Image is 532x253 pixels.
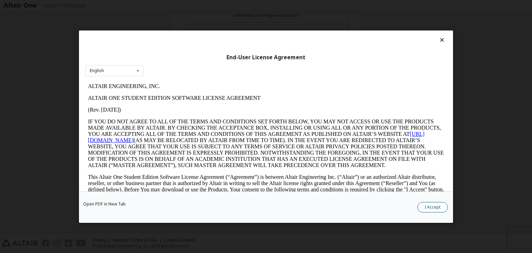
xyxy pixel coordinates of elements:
div: English [90,69,104,73]
p: IF YOU DO NOT AGREE TO ALL OF THE TERMS AND CONDITIONS SET FORTH BELOW, YOU MAY NOT ACCESS OR USE... [3,38,359,88]
a: Open PDF in New Tab [83,202,126,206]
p: This Altair One Student Edition Software License Agreement (“Agreement”) is between Altair Engine... [3,94,359,119]
div: End-User License Agreement [85,54,447,61]
p: ALTAIR ENGINEERING, INC. [3,3,359,9]
a: [URL][DOMAIN_NAME] [3,51,339,63]
p: (Rev. [DATE]) [3,26,359,33]
p: ALTAIR ONE STUDENT EDITION SOFTWARE LICENSE AGREEMENT [3,15,359,21]
button: I Accept [417,202,448,212]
